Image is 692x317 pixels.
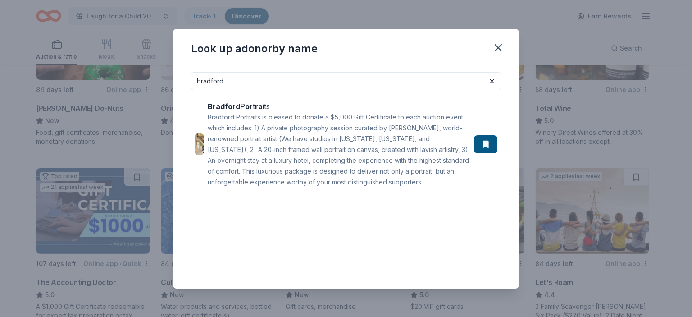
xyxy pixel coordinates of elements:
[191,72,501,90] input: Search
[208,112,470,188] div: Bradford Portraits is pleased to donate a $5,000 Gift Certificate to each auction event, which in...
[208,102,240,111] strong: Bradford
[208,101,470,112] div: P t its
[245,102,253,111] strong: or
[255,102,263,111] strong: ra
[191,41,318,56] div: Look up a donor by name
[195,133,204,155] img: Image for Bradford Portraits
